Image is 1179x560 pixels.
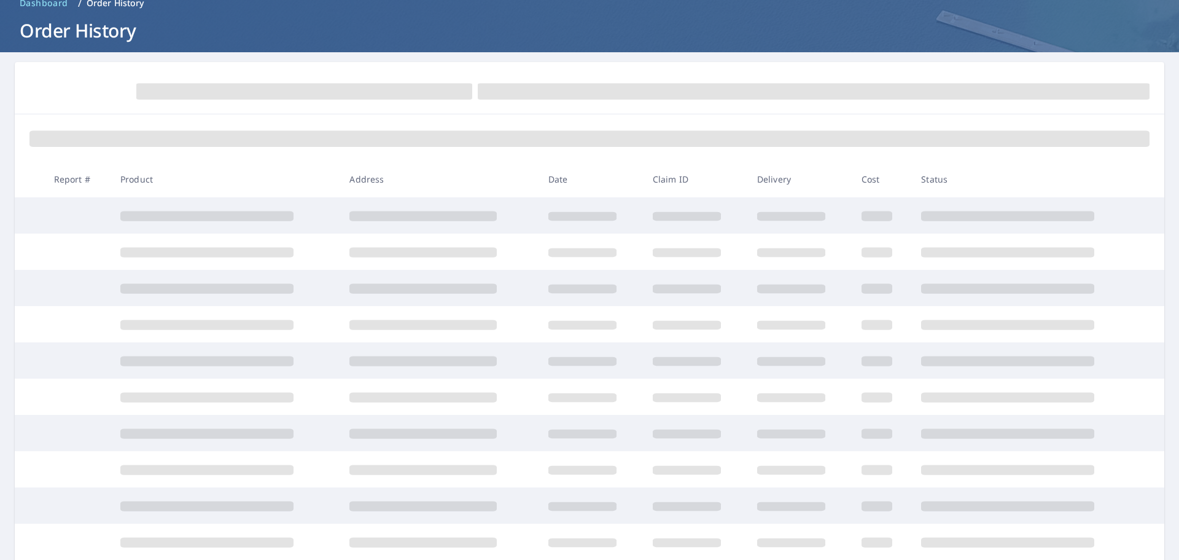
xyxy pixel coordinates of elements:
th: Address [340,161,538,197]
th: Claim ID [643,161,747,197]
th: Report # [44,161,111,197]
th: Date [539,161,643,197]
th: Cost [852,161,912,197]
th: Status [911,161,1141,197]
h1: Order History [15,18,1164,43]
th: Delivery [747,161,852,197]
th: Product [111,161,340,197]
